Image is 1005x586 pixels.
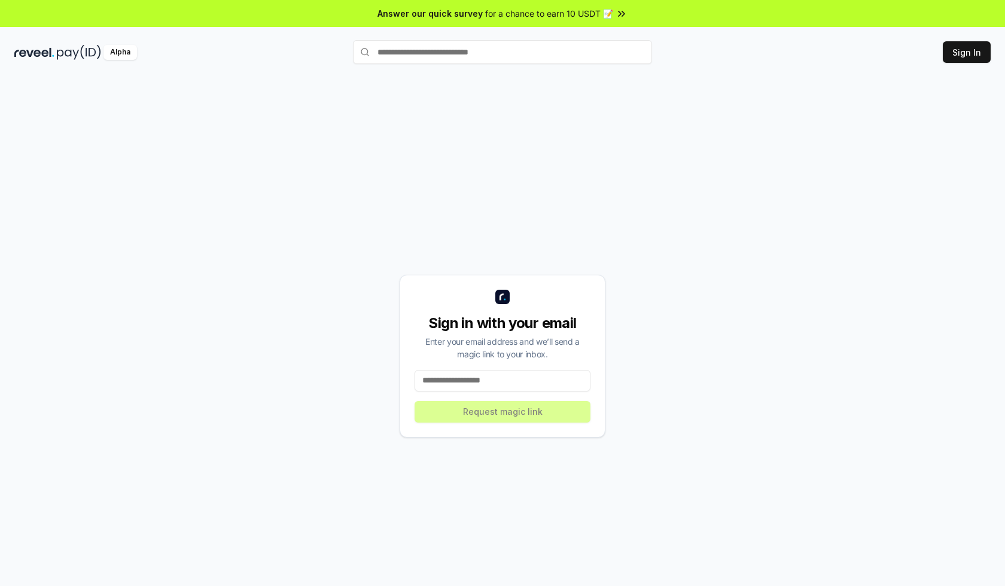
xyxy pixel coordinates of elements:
[485,7,613,20] span: for a chance to earn 10 USDT 📝
[943,41,991,63] button: Sign In
[57,45,101,60] img: pay_id
[415,314,590,333] div: Sign in with your email
[14,45,54,60] img: reveel_dark
[377,7,483,20] span: Answer our quick survey
[495,290,510,304] img: logo_small
[103,45,137,60] div: Alpha
[415,335,590,360] div: Enter your email address and we’ll send a magic link to your inbox.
